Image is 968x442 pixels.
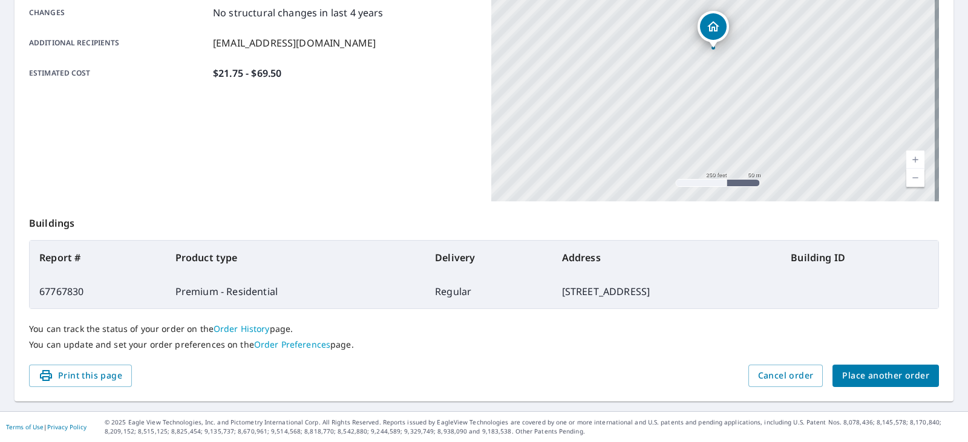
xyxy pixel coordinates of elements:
[6,423,87,431] p: |
[105,418,962,436] p: © 2025 Eagle View Technologies, Inc. and Pictometry International Corp. All Rights Reserved. Repo...
[832,365,939,387] button: Place another order
[29,339,939,350] p: You can update and set your order preferences on the page.
[758,368,814,383] span: Cancel order
[30,275,166,308] td: 67767830
[906,151,924,169] a: Current Level 17, Zoom In
[781,241,938,275] th: Building ID
[213,66,281,80] p: $21.75 - $69.50
[214,323,270,334] a: Order History
[29,5,208,20] p: Changes
[213,5,384,20] p: No structural changes in last 4 years
[29,365,132,387] button: Print this page
[6,423,44,431] a: Terms of Use
[552,241,782,275] th: Address
[213,36,376,50] p: [EMAIL_ADDRESS][DOMAIN_NAME]
[29,323,939,334] p: You can track the status of your order on the page.
[425,241,552,275] th: Delivery
[906,169,924,187] a: Current Level 17, Zoom Out
[39,368,122,383] span: Print this page
[29,201,939,240] p: Buildings
[254,339,330,350] a: Order Preferences
[47,423,87,431] a: Privacy Policy
[29,66,208,80] p: Estimated cost
[748,365,823,387] button: Cancel order
[552,275,782,308] td: [STREET_ADDRESS]
[698,11,729,48] div: Dropped pin, building 1, Residential property, 19177 E Belleview Pl Centennial, CO 80015
[166,241,426,275] th: Product type
[842,368,929,383] span: Place another order
[166,275,426,308] td: Premium - Residential
[30,241,166,275] th: Report #
[425,275,552,308] td: Regular
[29,36,208,50] p: Additional recipients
